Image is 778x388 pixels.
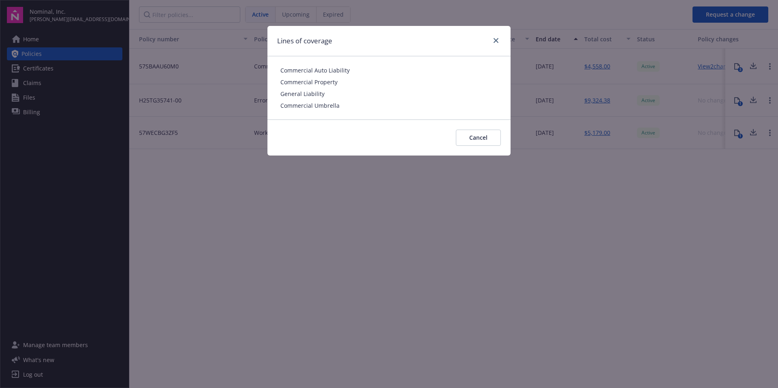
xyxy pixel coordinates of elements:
[280,66,498,75] span: Commercial Auto Liability
[280,78,498,86] span: Commercial Property
[280,101,498,110] span: Commercial Umbrella
[277,36,332,46] h1: Lines of coverage
[469,134,487,141] span: Cancel
[491,36,501,45] a: close
[280,90,498,98] span: General Liability
[456,130,501,146] button: Cancel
